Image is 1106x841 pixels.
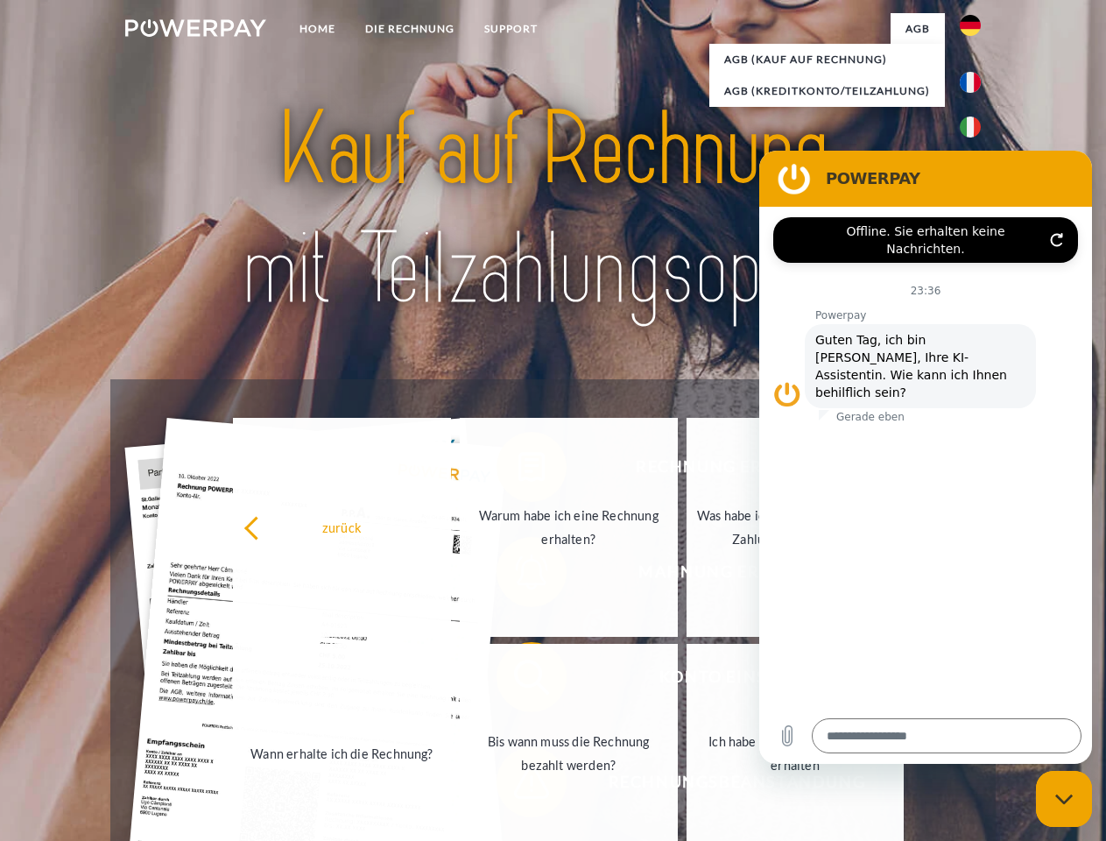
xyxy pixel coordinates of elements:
[285,13,350,45] a: Home
[891,13,945,45] a: agb
[350,13,469,45] a: DIE RECHNUNG
[243,741,440,765] div: Wann erhalte ich die Rechnung?
[125,19,266,37] img: logo-powerpay-white.svg
[687,418,905,637] a: Was habe ich noch offen, ist meine Zahlung eingegangen?
[759,151,1092,764] iframe: Messaging-Fenster
[470,504,667,551] div: Warum habe ich eine Rechnung erhalten?
[697,504,894,551] div: Was habe ich noch offen, ist meine Zahlung eingegangen?
[167,84,939,336] img: title-powerpay_de.svg
[709,75,945,107] a: AGB (Kreditkonto/Teilzahlung)
[960,117,981,138] img: it
[470,730,667,777] div: Bis wann muss die Rechnung bezahlt werden?
[697,730,894,777] div: Ich habe nur eine Teillieferung erhalten
[469,13,553,45] a: SUPPORT
[709,44,945,75] a: AGB (Kauf auf Rechnung)
[960,15,981,36] img: de
[243,515,440,539] div: zurück
[1036,771,1092,827] iframe: Schaltfläche zum Öffnen des Messaging-Fensters; Konversation läuft
[960,72,981,93] img: fr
